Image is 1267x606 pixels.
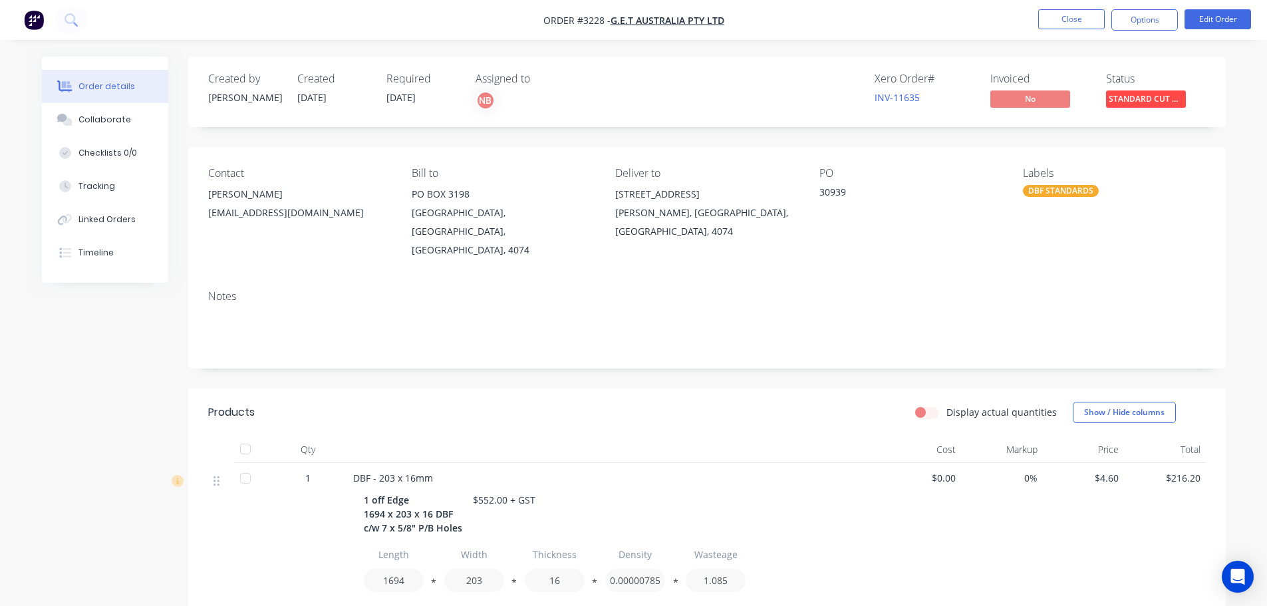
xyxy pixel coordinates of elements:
div: Cost [880,436,962,463]
div: [STREET_ADDRESS][PERSON_NAME], [GEOGRAPHIC_DATA], [GEOGRAPHIC_DATA], 4074 [615,185,797,241]
div: 30939 [819,185,986,204]
span: 1 [305,471,311,485]
div: Contact [208,167,390,180]
button: Show / Hide columns [1073,402,1176,423]
span: DBF - 203 x 16mm [353,472,433,484]
div: PO [819,167,1002,180]
button: Linked Orders [42,203,168,236]
span: [DATE] [297,91,327,104]
label: Display actual quantities [946,405,1057,419]
div: $552.00 + GST [468,490,541,510]
span: No [990,90,1070,107]
a: G.E.T Australia Pty Ltd [611,14,724,27]
span: Order #3228 - [543,14,611,27]
div: Qty [268,436,348,463]
span: STANDARD CUT BE... [1106,90,1186,107]
button: STANDARD CUT BE... [1106,90,1186,110]
div: Timeline [78,247,114,259]
button: Edit Order [1185,9,1251,29]
div: PO BOX 3198 [412,185,594,204]
span: $0.00 [885,471,956,485]
div: Required [386,73,460,85]
div: Price [1043,436,1125,463]
button: Order details [42,70,168,103]
button: Tracking [42,170,168,203]
div: Xero Order # [875,73,974,85]
div: [PERSON_NAME], [GEOGRAPHIC_DATA], [GEOGRAPHIC_DATA], 4074 [615,204,797,241]
div: Checklists 0/0 [78,147,137,159]
div: Bill to [412,167,594,180]
input: Value [525,569,585,592]
div: Notes [208,290,1206,303]
input: Label [686,543,746,566]
div: Order details [78,80,135,92]
span: $216.20 [1129,471,1200,485]
div: Invoiced [990,73,1090,85]
div: Total [1124,436,1206,463]
div: Open Intercom Messenger [1222,561,1254,593]
a: INV-11635 [875,91,920,104]
input: Label [444,543,504,566]
div: Tracking [78,180,115,192]
img: Factory [24,10,44,30]
div: Deliver to [615,167,797,180]
div: Assigned to [476,73,609,85]
div: [PERSON_NAME] [208,90,281,104]
button: Timeline [42,236,168,269]
div: Labels [1023,167,1205,180]
span: 0% [966,471,1038,485]
div: [PERSON_NAME][EMAIL_ADDRESS][DOMAIN_NAME] [208,185,390,227]
div: PO BOX 3198[GEOGRAPHIC_DATA], [GEOGRAPHIC_DATA], [GEOGRAPHIC_DATA], 4074 [412,185,594,259]
button: Options [1111,9,1178,31]
div: [EMAIL_ADDRESS][DOMAIN_NAME] [208,204,390,222]
div: Created [297,73,370,85]
div: Products [208,404,255,420]
input: Label [364,543,424,566]
div: 1 off Edge 1694 x 203 x 16 DBF c/w 7 x 5/8" P/B Holes [364,490,468,537]
input: Value [444,569,504,592]
div: [PERSON_NAME] [208,185,390,204]
div: Status [1106,73,1206,85]
span: $4.60 [1048,471,1119,485]
div: DBF STANDARDS [1023,185,1099,197]
div: [GEOGRAPHIC_DATA], [GEOGRAPHIC_DATA], [GEOGRAPHIC_DATA], 4074 [412,204,594,259]
input: Label [605,543,665,566]
input: Value [605,569,665,592]
input: Label [525,543,585,566]
div: [STREET_ADDRESS] [615,185,797,204]
button: Collaborate [42,103,168,136]
div: Linked Orders [78,214,136,226]
button: NB [476,90,495,110]
div: Collaborate [78,114,131,126]
button: Checklists 0/0 [42,136,168,170]
div: Markup [961,436,1043,463]
span: [DATE] [386,91,416,104]
button: Close [1038,9,1105,29]
div: Created by [208,73,281,85]
input: Value [364,569,424,592]
input: Value [686,569,746,592]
